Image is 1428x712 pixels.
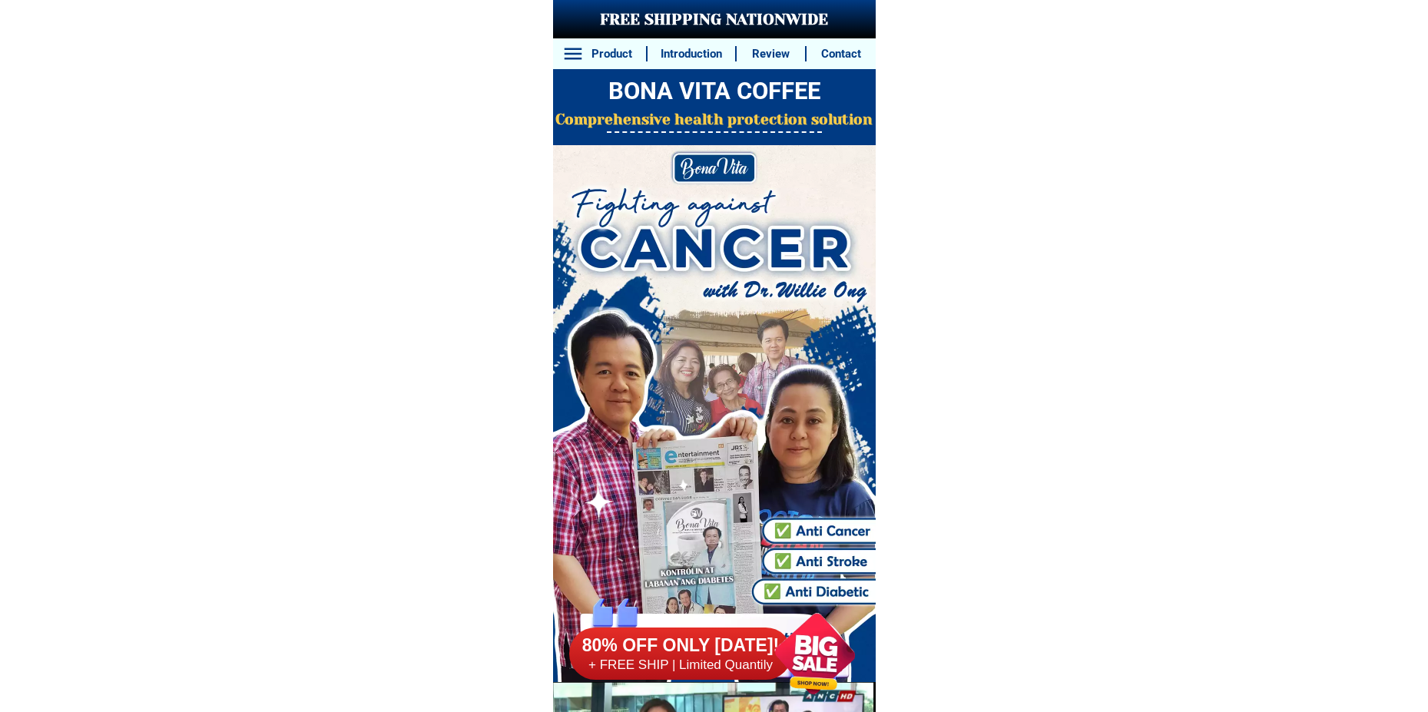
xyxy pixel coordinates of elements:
h6: + FREE SHIP | Limited Quantily [557,657,797,675]
h2: Comprehensive health protection solution [553,109,876,131]
h6: 80% OFF ONLY [DATE]! [557,632,797,657]
h3: FREE SHIPPING NATIONWIDE [553,8,876,31]
h6: Contact [815,45,867,63]
h2: BONA VITA COFFEE [553,74,876,110]
h6: Introduction [655,45,727,63]
h6: Product [585,45,638,63]
h6: Review [745,45,797,63]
